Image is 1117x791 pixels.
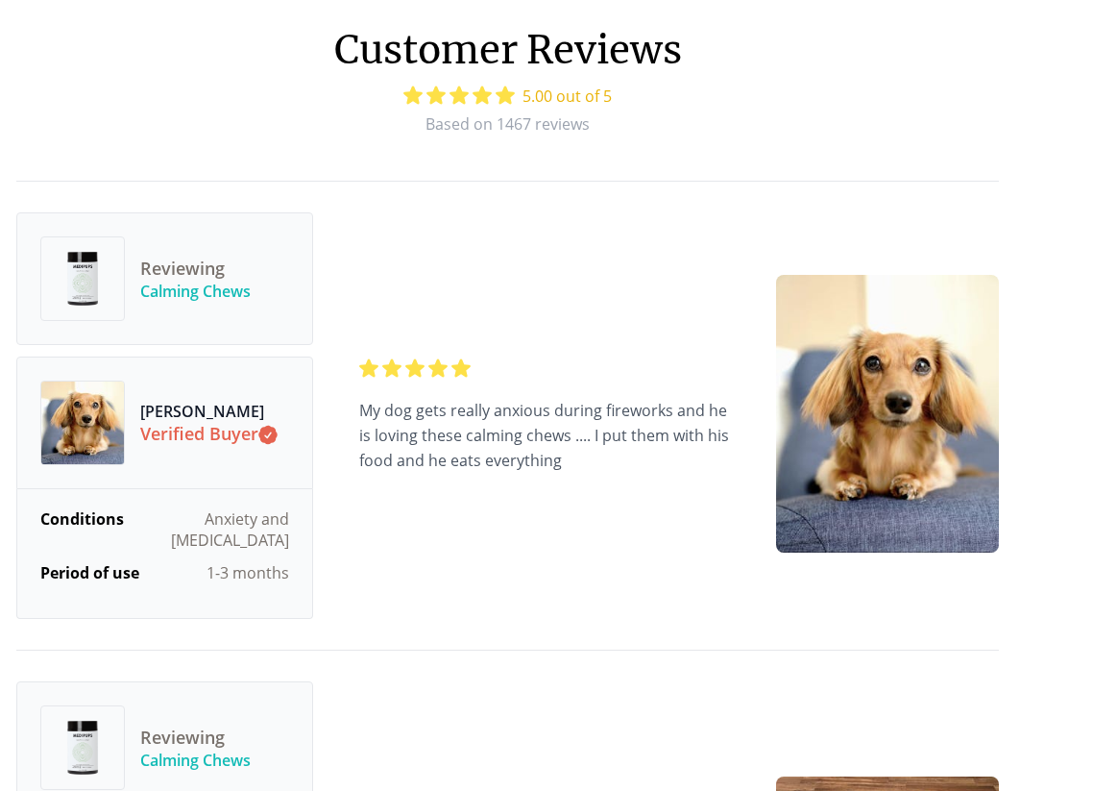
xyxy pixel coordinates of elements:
[40,381,125,465] img: Calming Chews Reviewer
[359,358,730,473] div: My dog gets really anxious during fireworks and he is loving these calming chews .... I put them ...
[140,750,251,771] span: Calming Chews
[40,508,124,551] b: Conditions
[140,401,278,422] span: [PERSON_NAME]
[129,508,289,551] span: Anxiety and [MEDICAL_DATA]
[403,86,612,110] span: 5.00 out of 5
[776,275,999,553] img: review-Karen L.-for-Calming Chews
[56,721,109,775] img: Quantity Chews
[140,422,278,446] span: Verified Buyer
[403,113,612,135] span: Based on 1467 reviews
[140,281,251,302] span: Calming Chews
[334,22,682,78] h5: Customer Reviews
[140,257,251,281] span: Reviewing
[56,252,109,306] img: Quantity Chews
[206,562,289,583] span: 1-3 months
[40,562,139,583] b: Period of use
[140,726,251,750] span: Reviewing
